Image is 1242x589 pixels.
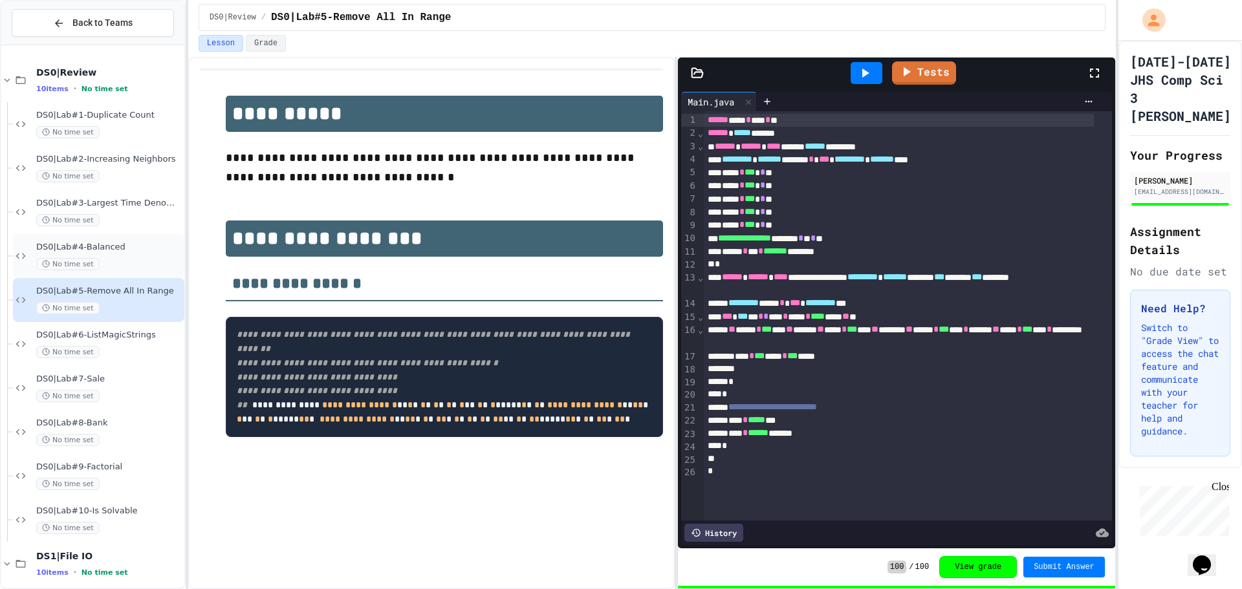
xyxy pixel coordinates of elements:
span: DS0|Review [210,12,256,23]
h1: [DATE]-[DATE] JHS Comp Sci 3 [PERSON_NAME] [1130,52,1231,125]
span: Fold line [697,141,704,151]
div: 12 [681,259,697,272]
span: No time set [36,478,100,490]
div: [PERSON_NAME] [1134,175,1226,186]
div: History [684,524,743,542]
div: 26 [681,466,697,479]
div: 16 [681,324,697,350]
div: 23 [681,428,697,441]
div: No due date set [1130,264,1230,279]
a: Tests [892,61,956,85]
span: No time set [36,390,100,402]
span: DS0|Lab#8-Bank [36,418,182,429]
span: DS0|Lab#1-Duplicate Count [36,110,182,121]
div: 10 [681,232,697,245]
button: Lesson [199,35,243,52]
div: 6 [681,180,697,193]
span: 100 [915,562,930,572]
span: No time set [36,170,100,182]
iframe: chat widget [1188,537,1229,576]
div: Main.java [681,92,757,111]
span: No time set [36,346,100,358]
div: 19 [681,376,697,389]
div: Chat with us now!Close [5,5,89,82]
span: 100 [888,561,907,573]
span: • [74,83,76,94]
span: Fold line [697,128,704,138]
div: 20 [681,389,697,402]
span: 10 items [36,568,69,577]
div: [EMAIL_ADDRESS][DOMAIN_NAME] [1134,187,1226,197]
span: DS0|Lab#7-Sale [36,374,182,385]
button: Submit Answer [1023,557,1105,577]
div: 22 [681,414,697,427]
h3: Need Help? [1141,301,1219,316]
span: No time set [36,126,100,138]
div: 2 [681,127,697,140]
span: Back to Teams [72,16,133,30]
div: 15 [681,311,697,324]
span: DS0|Review [36,67,182,78]
span: DS0|Lab#10-Is Solvable [36,506,182,517]
h2: Your Progress [1130,146,1230,164]
div: 17 [681,350,697,363]
div: Main.java [681,95,741,109]
span: / [261,12,266,23]
span: Fold line [697,312,704,322]
button: View grade [939,556,1017,578]
span: No time set [36,302,100,314]
span: DS0|Lab#5-Remove All In Range [36,286,182,297]
div: 11 [681,246,697,259]
span: DS0|Lab#5-Remove All In Range [271,10,451,25]
span: DS0|Lab#4-Balanced [36,242,182,253]
div: 9 [681,219,697,232]
span: Fold line [697,325,704,335]
iframe: chat widget [1135,481,1229,536]
div: 5 [681,166,697,179]
span: Submit Answer [1034,562,1095,572]
button: Grade [246,35,286,52]
h2: Assignment Details [1130,222,1230,259]
div: 24 [681,441,697,454]
div: 18 [681,363,697,376]
span: No time set [36,214,100,226]
div: 13 [681,272,697,298]
span: 10 items [36,85,69,93]
span: DS1|File IO [36,550,182,562]
span: DS0|Lab#2-Increasing Neighbors [36,154,182,165]
p: Switch to "Grade View" to access the chat feature and communicate with your teacher for help and ... [1141,321,1219,438]
span: • [74,567,76,577]
span: / [909,562,913,572]
span: No time set [82,85,128,93]
span: DS0|Lab#3-Largest Time Denominations [36,198,182,209]
span: No time set [36,434,100,446]
span: DS0|Lab#6-ListMagicStrings [36,330,182,341]
div: My Account [1129,5,1169,35]
div: 3 [681,140,697,153]
div: 8 [681,206,697,219]
div: 25 [681,454,697,467]
span: Fold line [697,272,704,283]
button: Back to Teams [12,9,174,37]
span: No time set [36,522,100,534]
span: No time set [82,568,128,577]
div: 21 [681,402,697,414]
div: 1 [681,114,697,127]
span: DS0|Lab#9-Factorial [36,462,182,473]
div: 4 [681,153,697,166]
span: No time set [36,258,100,270]
div: 14 [681,297,697,310]
div: 7 [681,193,697,206]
